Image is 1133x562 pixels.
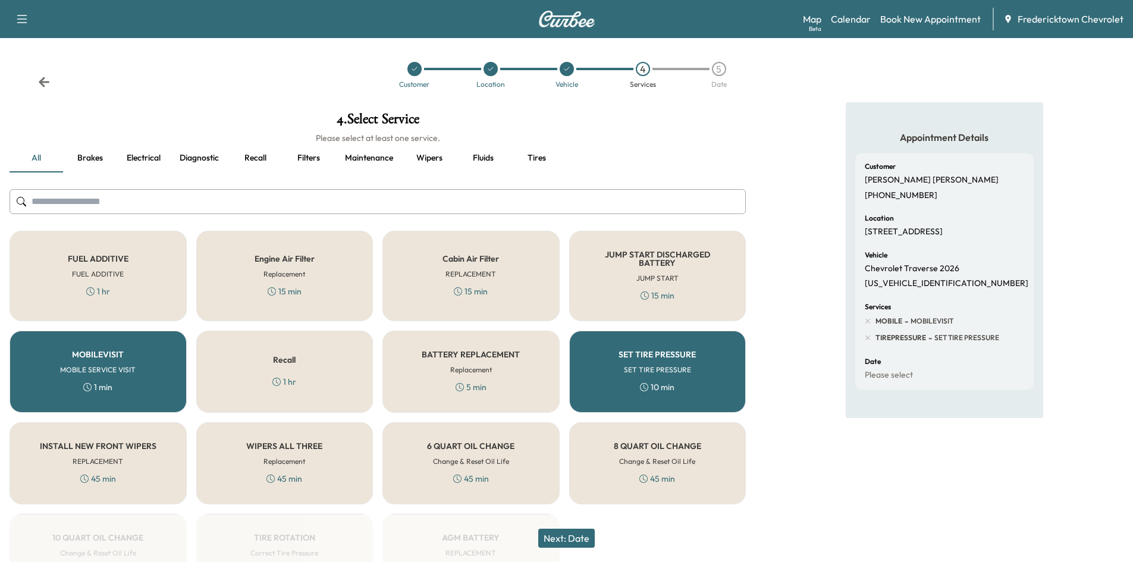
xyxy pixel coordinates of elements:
h6: Date [865,358,881,365]
span: SET TIRE PRESSURE [932,333,999,343]
h6: Location [865,215,894,222]
span: - [926,332,932,344]
button: Fluids [456,144,510,172]
div: 10 min [640,381,674,393]
h5: MOBILEVISIT [72,350,124,359]
h6: Change & Reset Oil Life [433,456,509,467]
button: Brakes [63,144,117,172]
p: Chevrolet Traverse 2026 [865,263,959,274]
h5: Recall [273,356,296,364]
button: Maintenance [335,144,403,172]
h5: JUMP START DISCHARGED BATTERY [589,250,727,267]
h1: 4 . Select Service [10,112,746,132]
div: 1 hr [86,285,110,297]
h6: Replacement [263,456,305,467]
h5: SET TIRE PRESSURE [619,350,696,359]
h6: Services [865,303,891,310]
h5: WIPERS ALL THREE [246,442,322,450]
div: 4 [636,62,650,76]
div: Customer [399,81,429,88]
h5: Appointment Details [855,131,1034,144]
div: Date [711,81,727,88]
span: MOBILE [875,316,902,326]
h6: Replacement [263,269,305,280]
div: 1 hr [272,376,296,388]
h6: Vehicle [865,252,887,259]
span: TIREPRESSURE [875,333,926,343]
span: Fredericktown Chevrolet [1018,12,1123,26]
p: [PERSON_NAME] [PERSON_NAME] [865,175,999,186]
p: [US_VEHICLE_IDENTIFICATION_NUMBER] [865,278,1028,289]
button: all [10,144,63,172]
button: Tires [510,144,563,172]
button: Diagnostic [170,144,228,172]
h6: Please select at least one service. [10,132,746,144]
div: 5 min [456,381,487,393]
div: 45 min [266,473,302,485]
h6: MOBILE SERVICE VISIT [60,365,136,375]
div: 5 [712,62,726,76]
div: 45 min [639,473,675,485]
button: Electrical [117,144,170,172]
h5: Cabin Air Filter [442,255,499,263]
h6: Replacement [450,365,492,375]
div: Services [630,81,656,88]
p: [STREET_ADDRESS] [865,227,943,237]
h6: Change & Reset Oil Life [619,456,695,467]
div: 45 min [453,473,489,485]
p: Please select [865,370,913,381]
div: 1 min [83,381,112,393]
div: Beta [809,24,821,33]
h6: SET TIRE PRESSURE [624,365,691,375]
div: Location [476,81,505,88]
button: Wipers [403,144,456,172]
div: 15 min [641,290,674,302]
button: Recall [228,144,282,172]
button: Filters [282,144,335,172]
h6: Customer [865,163,896,170]
h6: FUEL ADDITIVE [72,269,124,280]
h5: 6 QUART OIL CHANGE [427,442,514,450]
h5: Engine Air Filter [255,255,315,263]
h6: JUMP START [636,273,679,284]
h5: INSTALL NEW FRONT WIPERS [40,442,156,450]
h5: 8 QUART OIL CHANGE [614,442,701,450]
div: Back [38,76,50,88]
h6: REPLACEMENT [73,456,123,467]
div: Vehicle [555,81,578,88]
div: 45 min [80,473,116,485]
a: Calendar [831,12,871,26]
h6: REPLACEMENT [445,269,496,280]
button: Next: Date [538,529,595,548]
a: MapBeta [803,12,821,26]
h5: BATTERY REPLACEMENT [422,350,520,359]
div: 15 min [268,285,302,297]
span: MOBILEVISIT [908,316,953,326]
span: - [902,315,908,327]
div: 15 min [454,285,488,297]
a: Book New Appointment [880,12,981,26]
p: [PHONE_NUMBER] [865,190,937,201]
img: Curbee Logo [538,11,595,27]
h5: FUEL ADDITIVE [68,255,128,263]
div: basic tabs example [10,144,746,172]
